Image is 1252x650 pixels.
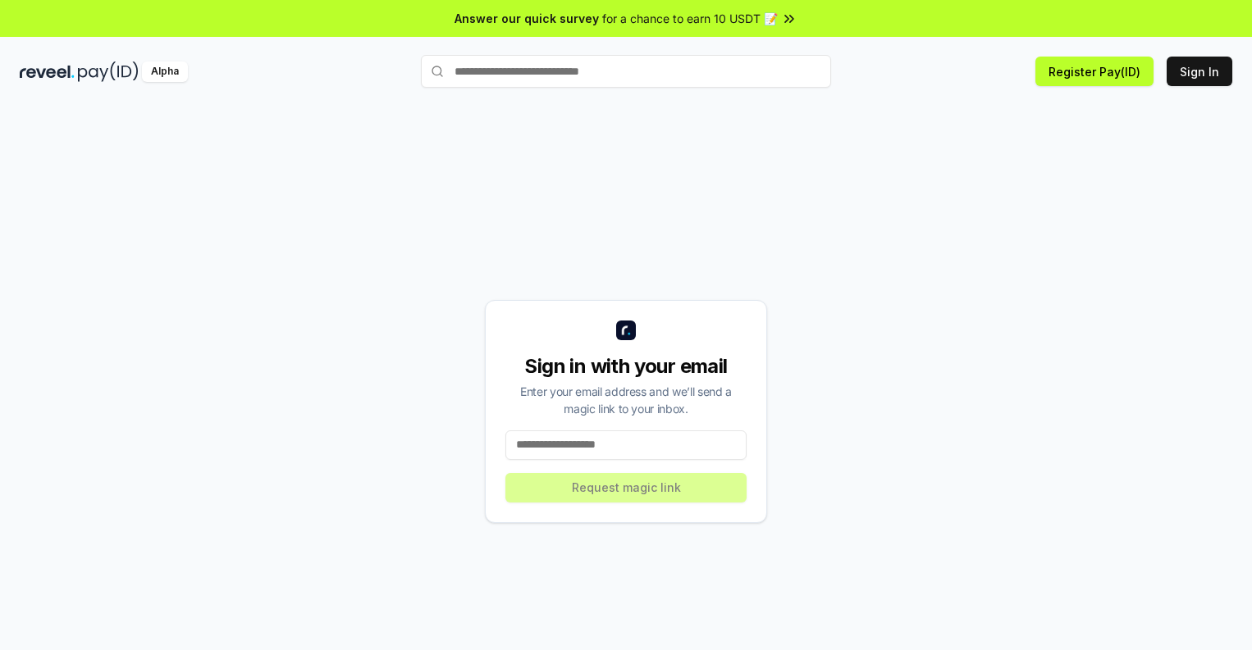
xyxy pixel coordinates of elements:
img: logo_small [616,320,636,340]
button: Register Pay(ID) [1035,57,1154,86]
span: for a chance to earn 10 USDT 📝 [602,10,778,27]
div: Enter your email address and we’ll send a magic link to your inbox. [505,383,747,417]
img: pay_id [78,61,139,82]
div: Sign in with your email [505,353,747,380]
div: Alpha [142,61,188,82]
button: Sign In [1167,57,1232,86]
img: reveel_dark [20,61,75,82]
span: Answer our quick survey [455,10,599,27]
